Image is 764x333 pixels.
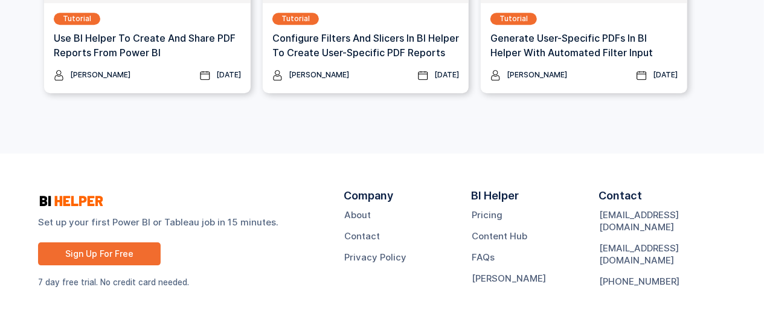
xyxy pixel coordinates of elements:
div: [DATE] [216,69,241,81]
div: [PERSON_NAME] [70,69,130,81]
div: [DATE] [434,69,459,81]
div: Tutorial [499,13,528,25]
a: [PHONE_NUMBER] [599,276,679,288]
a: FAQs [472,251,495,263]
a: Contact [344,230,380,242]
a: [EMAIL_ADDRESS][DOMAIN_NAME] [599,242,726,267]
img: logo [38,194,104,208]
a: Sign Up For Free [38,242,160,265]
sub: 7 day free trial. No credit card needed. [38,277,189,287]
div: Company [344,190,393,209]
div: Contact [599,190,642,209]
a: About [344,209,371,221]
div: [PERSON_NAME] [507,69,567,81]
div: [DATE] [653,69,678,81]
a: Privacy Policy [344,251,406,263]
a: Pricing [472,209,502,221]
h3: Use BI Helper To Create And Share PDF Reports From Power BI [54,31,241,60]
div: Tutorial [63,13,91,25]
h3: Configure Filters And Slicers In BI Helper To Create User-Specific PDF Reports [272,31,460,60]
a: Content Hub [472,230,527,242]
strong: Set up your first Power BI or Tableau job in 15 minutes. [38,216,319,228]
a: [EMAIL_ADDRESS][DOMAIN_NAME] [599,209,726,233]
h3: Generate User-specific PDFs In BI Helper with Automated Filter Input [490,31,678,60]
div: [PERSON_NAME] [289,69,349,81]
div: Tutorial [281,13,310,25]
div: BI Helper [471,190,519,209]
a: [PERSON_NAME] [472,273,546,285]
